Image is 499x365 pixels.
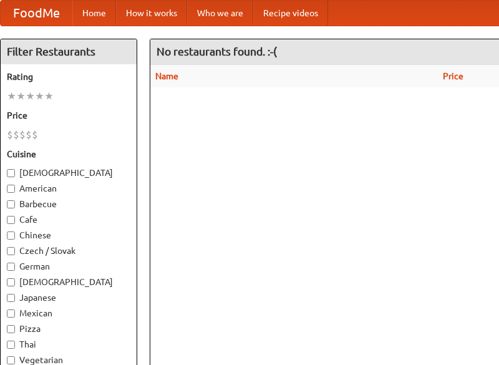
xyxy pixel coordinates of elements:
li: $ [32,128,38,142]
li: ★ [35,89,44,103]
h5: Cuisine [7,148,130,160]
a: How it works [116,1,187,26]
label: Japanese [7,291,130,304]
a: Who we are [187,1,253,26]
input: Chinese [7,231,15,240]
li: ★ [7,89,16,103]
label: Cafe [7,213,130,226]
label: American [7,182,130,195]
li: $ [26,128,32,142]
li: $ [7,128,13,142]
ng-pluralize: No restaurants found. :-( [157,46,277,57]
label: Czech / Slovak [7,245,130,257]
h5: Price [7,109,130,122]
input: [DEMOGRAPHIC_DATA] [7,278,15,286]
label: German [7,260,130,273]
h5: Rating [7,71,130,83]
label: Chinese [7,229,130,241]
input: Czech / Slovak [7,247,15,255]
label: [DEMOGRAPHIC_DATA] [7,276,130,288]
label: Pizza [7,323,130,335]
li: ★ [16,89,26,103]
label: Thai [7,338,130,351]
li: $ [13,128,19,142]
li: ★ [44,89,54,103]
input: Cafe [7,216,15,224]
label: Mexican [7,307,130,319]
h4: Filter Restaurants [1,39,137,64]
input: Pizza [7,325,15,333]
a: Price [443,71,463,81]
li: ★ [26,89,35,103]
a: Name [155,71,178,81]
label: [DEMOGRAPHIC_DATA] [7,167,130,179]
input: Mexican [7,309,15,318]
input: Thai [7,341,15,349]
input: [DEMOGRAPHIC_DATA] [7,169,15,177]
input: Barbecue [7,200,15,208]
a: Recipe videos [253,1,328,26]
li: $ [19,128,26,142]
label: Barbecue [7,198,130,210]
input: German [7,263,15,271]
input: Japanese [7,294,15,302]
input: Vegetarian [7,356,15,364]
a: Home [72,1,116,26]
a: FoodMe [1,1,72,26]
input: American [7,185,15,193]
